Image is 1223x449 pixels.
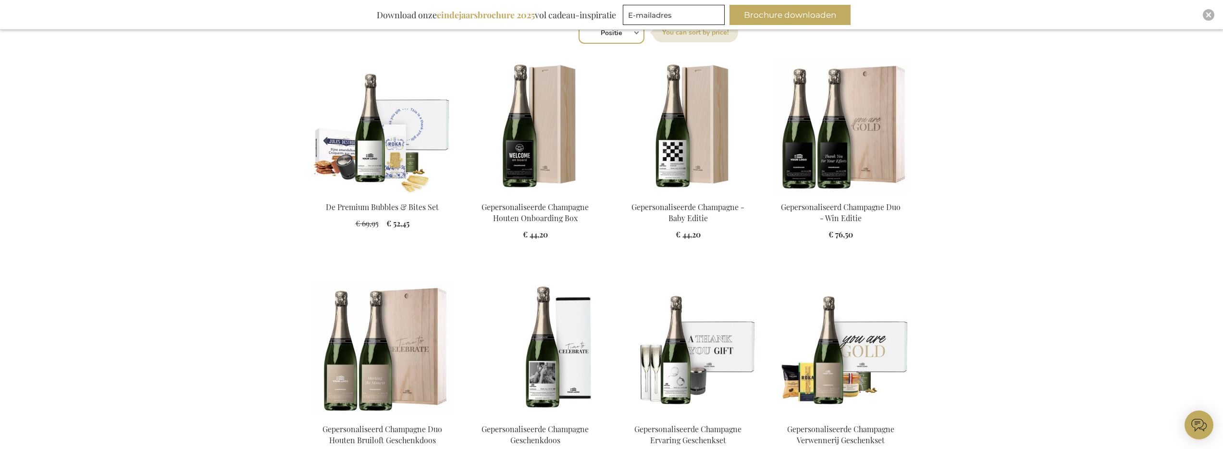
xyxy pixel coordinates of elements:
a: Gepersonaliseerd Champagne Duo Houten Bruiloft Geschenkdoos [314,412,451,421]
a: Gepersonaliseerde Champagne Verwennerij Geschenkset [772,412,910,421]
a: Gepersonaliseerd Champagne Duo - Win Editie [781,202,901,223]
a: The Premium Bubbles & Bites Set [314,190,451,199]
b: eindejaarsbrochure 2025 [437,9,535,21]
a: Gepersonaliseerde Champagne Geschenkdoos [467,412,604,421]
img: Gepersonaliseerde Champagne Geschenkdoos [467,281,604,416]
iframe: belco-activator-frame [1185,411,1213,439]
img: Gepersonaliseerde Champagne Houten Onboarding Box [467,59,604,194]
a: Gepersonaliseerd Champagne Duo Houten Bruiloft Geschenkdoos [322,424,442,445]
a: Gepersonaliseerde Champagne Verwennerij Geschenkset [787,424,894,445]
img: Gepersonaliseerd Champagne Duo Houten Bruiloft Geschenkdoos [314,281,451,416]
img: Gepersonaliseerde Champagne - Baby Editie [619,59,757,194]
a: Gepersonaliseerde Champagne - Baby Editie [631,202,744,223]
img: Gepersonaliseerd Champagne Duo - Win Editie [772,59,910,194]
span: € 69,95 [356,218,379,228]
img: Gepersonaliseerde Champagne Ervaring Geschenkset [619,281,757,416]
a: Gepersonaliseerd Champagne Duo - Win Editie [772,190,910,199]
div: Close [1203,9,1214,21]
span: € 76,50 [828,229,853,239]
div: Download onze vol cadeau-inspiratie [372,5,620,25]
label: Sorteer op [653,23,738,42]
input: E-mailadres [623,5,725,25]
a: Gepersonaliseerde Champagne - Baby Editie [619,190,757,199]
a: Gepersonaliseerde Champagne Geschenkdoos [482,424,589,445]
a: Gepersonaliseerde Champagne Ervaring Geschenkset [619,412,757,421]
img: The Premium Bubbles & Bites Set [314,59,451,194]
img: Close [1206,12,1211,18]
span: € 44,20 [676,229,701,239]
a: Gepersonaliseerde Champagne Ervaring Geschenkset [634,424,741,445]
span: € 52,45 [386,218,409,228]
form: marketing offers and promotions [623,5,728,28]
img: Gepersonaliseerde Champagne Verwennerij Geschenkset [772,281,910,416]
a: De Premium Bubbles & Bites Set [326,202,439,212]
button: Brochure downloaden [729,5,851,25]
